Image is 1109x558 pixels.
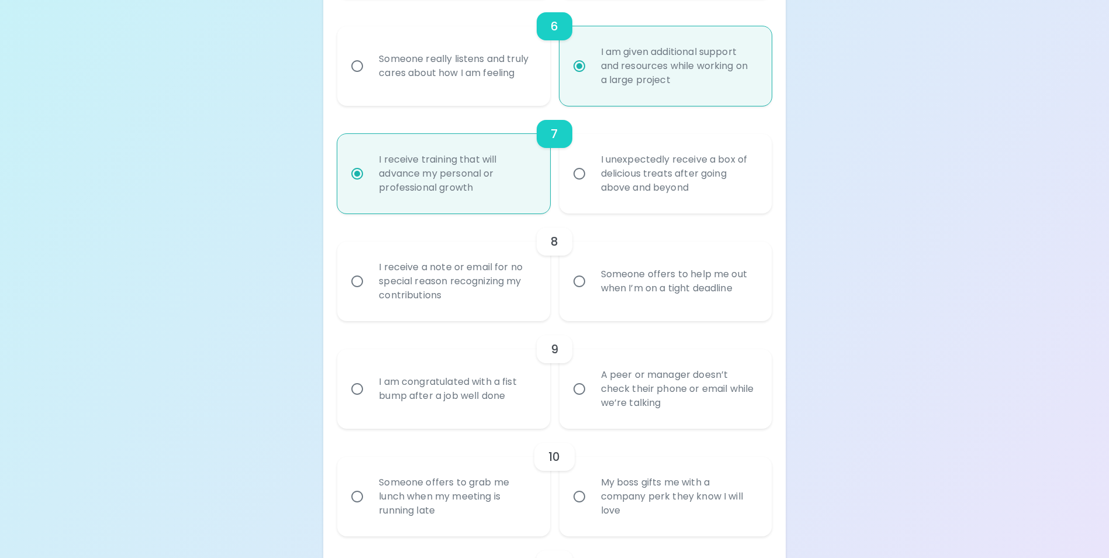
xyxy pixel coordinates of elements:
div: choice-group-check [337,321,771,429]
h6: 6 [551,17,558,36]
h6: 10 [548,447,560,466]
div: choice-group-check [337,106,771,213]
div: I am given additional support and resources while working on a large project [592,31,765,101]
div: My boss gifts me with a company perk they know I will love [592,461,765,532]
div: choice-group-check [337,429,771,536]
div: Someone offers to grab me lunch when my meeting is running late [369,461,543,532]
div: I receive a note or email for no special reason recognizing my contributions [369,246,543,316]
h6: 7 [551,125,558,143]
div: Someone offers to help me out when I’m on a tight deadline [592,253,765,309]
div: choice-group-check [337,213,771,321]
div: I am congratulated with a fist bump after a job well done [369,361,543,417]
div: A peer or manager doesn’t check their phone or email while we’re talking [592,354,765,424]
h6: 9 [551,340,558,359]
h6: 8 [551,232,558,251]
div: I receive training that will advance my personal or professional growth [369,139,543,209]
div: Someone really listens and truly cares about how I am feeling [369,38,543,94]
div: I unexpectedly receive a box of delicious treats after going above and beyond [592,139,765,209]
